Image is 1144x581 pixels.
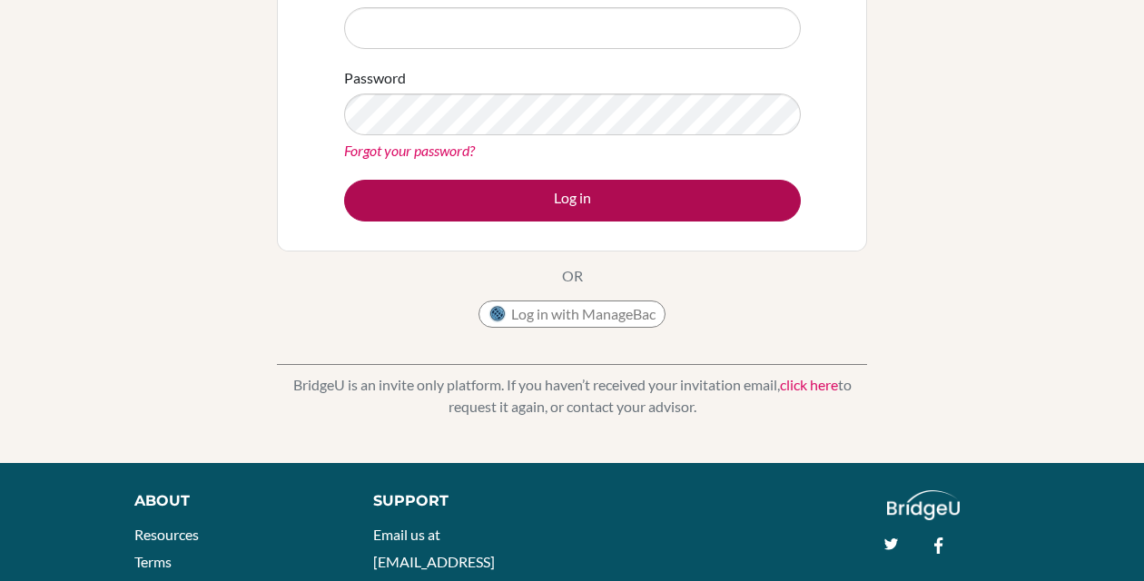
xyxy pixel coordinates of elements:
[562,265,583,287] p: OR
[134,553,172,570] a: Terms
[277,374,867,418] p: BridgeU is an invite only platform. If you haven’t received your invitation email, to request it ...
[344,180,801,222] button: Log in
[134,490,333,512] div: About
[478,300,666,328] button: Log in with ManageBac
[344,67,406,89] label: Password
[134,526,199,543] a: Resources
[887,490,961,520] img: logo_white@2x-f4f0deed5e89b7ecb1c2cc34c3e3d731f90f0f143d5ea2071677605dd97b5244.png
[344,142,475,159] a: Forgot your password?
[373,490,554,512] div: Support
[780,376,838,393] a: click here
